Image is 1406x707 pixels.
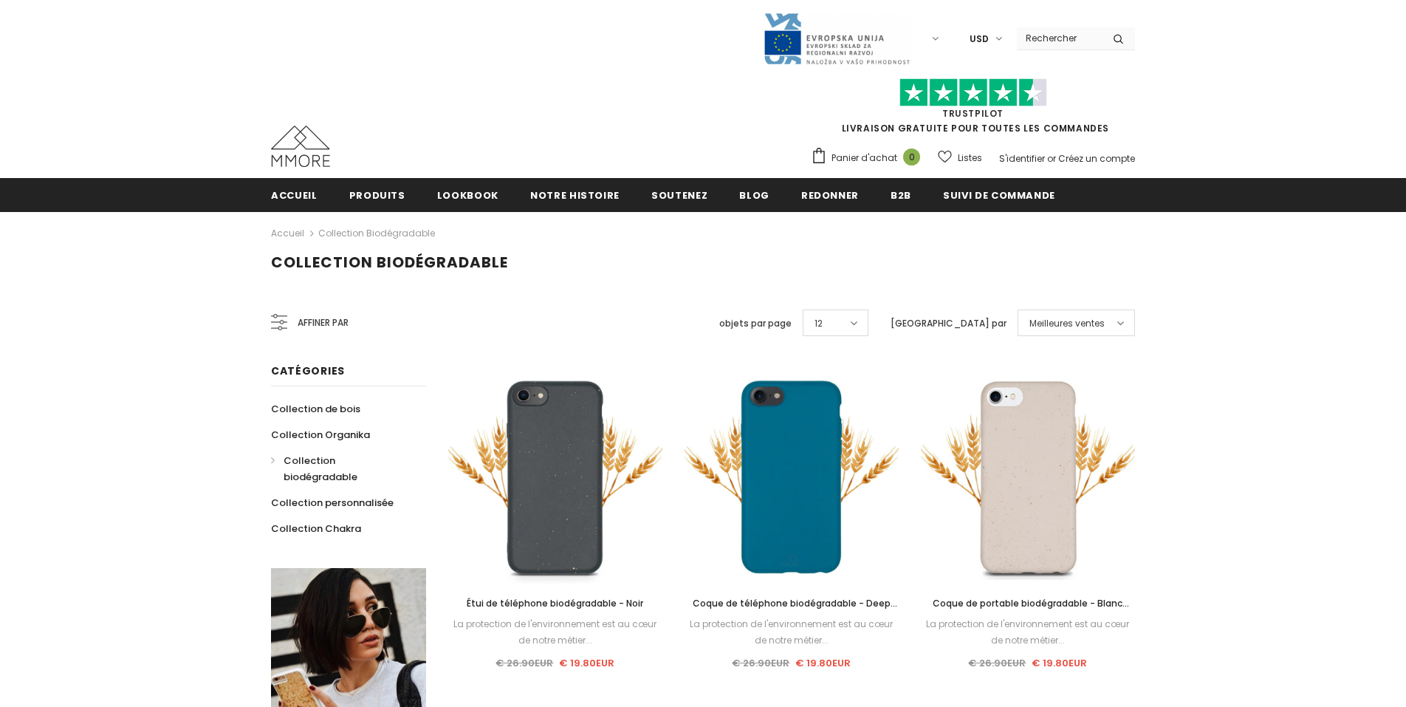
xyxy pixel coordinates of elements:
span: Collection Organika [271,428,370,442]
a: Javni Razpis [763,32,911,44]
span: Listes [958,151,982,165]
a: Coque de téléphone biodégradable - Deep Sea Blue [685,595,899,612]
a: Collection biodégradable [271,448,410,490]
span: Meilleures ventes [1029,316,1105,331]
span: Étui de téléphone biodégradable - Noir [467,597,643,609]
div: La protection de l'environnement est au cœur de notre métier... [921,616,1135,649]
a: Redonner [801,178,859,211]
span: Collection biodégradable [271,252,508,273]
span: 0 [903,148,920,165]
span: Lookbook [437,188,498,202]
input: Search Site [1017,27,1102,49]
span: Coque de portable biodégradable - Blanc naturel [933,597,1129,626]
span: Accueil [271,188,318,202]
a: soutenez [651,178,707,211]
div: La protection de l'environnement est au cœur de notre métier... [448,616,662,649]
span: Coque de téléphone biodégradable - Deep Sea Blue [693,597,897,626]
a: Notre histoire [530,178,620,211]
span: Suivi de commande [943,188,1055,202]
span: € 26.90EUR [495,656,553,670]
span: € 19.80EUR [559,656,614,670]
label: [GEOGRAPHIC_DATA] par [891,316,1007,331]
span: Panier d'achat [831,151,897,165]
span: 12 [815,316,823,331]
span: B2B [891,188,911,202]
span: € 19.80EUR [795,656,851,670]
img: Javni Razpis [763,12,911,66]
a: Panier d'achat 0 [811,147,927,169]
a: Collection personnalisée [271,490,394,516]
a: B2B [891,178,911,211]
label: objets par page [719,316,792,331]
a: Collection de bois [271,396,360,422]
a: Accueil [271,178,318,211]
span: Produits [349,188,405,202]
img: Faites confiance aux étoiles pilotes [899,78,1047,107]
a: Collection Organika [271,422,370,448]
span: € 19.80EUR [1032,656,1087,670]
a: Coque de portable biodégradable - Blanc naturel [921,595,1135,612]
a: Accueil [271,225,304,242]
span: € 26.90EUR [968,656,1026,670]
a: S'identifier [999,152,1045,165]
span: Collection personnalisée [271,496,394,510]
a: TrustPilot [942,107,1004,120]
span: Collection biodégradable [284,454,357,484]
a: Listes [938,145,982,171]
span: LIVRAISON GRATUITE POUR TOUTES LES COMMANDES [811,85,1135,134]
a: Collection Chakra [271,516,361,542]
a: Lookbook [437,178,498,211]
a: Suivi de commande [943,178,1055,211]
a: Étui de téléphone biodégradable - Noir [448,595,662,612]
span: Catégories [271,363,345,378]
span: Collection de bois [271,402,360,416]
span: € 26.90EUR [732,656,789,670]
span: Blog [739,188,769,202]
img: Cas MMORE [271,126,330,167]
span: or [1047,152,1056,165]
span: USD [970,32,989,47]
span: Redonner [801,188,859,202]
span: soutenez [651,188,707,202]
a: Produits [349,178,405,211]
span: Collection Chakra [271,522,361,536]
span: Affiner par [298,315,349,331]
a: Créez un compte [1058,152,1135,165]
a: Collection biodégradable [318,227,435,239]
a: Blog [739,178,769,211]
span: Notre histoire [530,188,620,202]
div: La protection de l'environnement est au cœur de notre métier... [685,616,899,649]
